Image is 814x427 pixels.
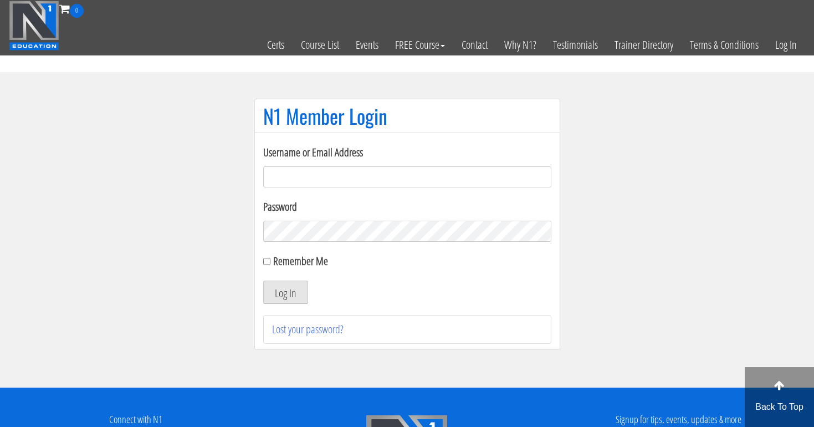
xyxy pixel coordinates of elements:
label: Username or Email Address [263,144,551,161]
button: Log In [263,281,308,304]
a: Course List [293,18,347,72]
a: Trainer Directory [606,18,682,72]
a: Contact [453,18,496,72]
a: Terms & Conditions [682,18,767,72]
a: Certs [259,18,293,72]
img: n1-education [9,1,59,50]
a: 0 [59,1,84,16]
a: Events [347,18,387,72]
label: Remember Me [273,253,328,268]
a: FREE Course [387,18,453,72]
label: Password [263,199,551,215]
a: Lost your password? [272,322,344,337]
h1: N1 Member Login [263,105,551,127]
h4: Signup for tips, events, updates & more [551,414,806,425]
h4: Connect with N1 [8,414,263,425]
a: Why N1? [496,18,545,72]
a: Log In [767,18,805,72]
span: 0 [70,4,84,18]
a: Testimonials [545,18,606,72]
